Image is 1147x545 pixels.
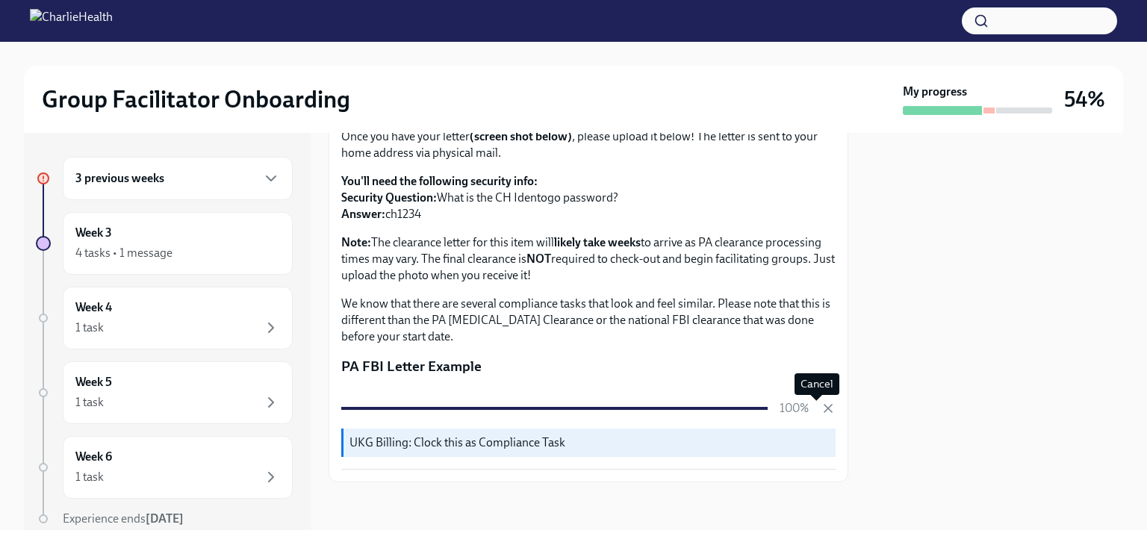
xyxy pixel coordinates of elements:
[341,235,371,249] strong: Note:
[341,207,385,221] strong: Answer:
[36,361,293,424] a: Week 51 task
[75,320,104,336] div: 1 task
[341,173,836,222] p: What is the CH Identogo password? ch1234
[36,436,293,499] a: Week 61 task
[341,128,836,161] p: Once you have your letter , please upload it below! The letter is sent to your home address via p...
[554,235,641,249] strong: likely take weeks
[526,252,551,266] strong: NOT
[341,357,836,376] p: PA FBI Letter Example
[75,449,112,465] h6: Week 6
[341,174,538,188] strong: You'll need the following security info:
[75,225,112,241] h6: Week 3
[30,9,113,33] img: CharlieHealth
[63,511,184,526] span: Experience ends
[341,296,836,345] p: We know that there are several compliance tasks that look and feel similar. Please note that this...
[75,394,104,411] div: 1 task
[75,469,104,485] div: 1 task
[349,435,830,451] p: UKG Billing: Clock this as Compliance Task
[341,234,836,284] p: The clearance letter for this item will to arrive as PA clearance processing times may vary. The ...
[75,374,112,390] h6: Week 5
[341,190,437,205] strong: Security Question:
[42,84,350,114] h2: Group Facilitator Onboarding
[36,212,293,275] a: Week 34 tasks • 1 message
[780,400,809,417] p: 100%
[63,157,293,200] div: 3 previous weeks
[470,129,572,143] strong: (screen shot below)
[1064,86,1105,113] h3: 54%
[146,511,184,526] strong: [DATE]
[36,287,293,349] a: Week 41 task
[75,170,164,187] h6: 3 previous weeks
[903,84,967,100] strong: My progress
[75,299,112,316] h6: Week 4
[75,245,172,261] div: 4 tasks • 1 message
